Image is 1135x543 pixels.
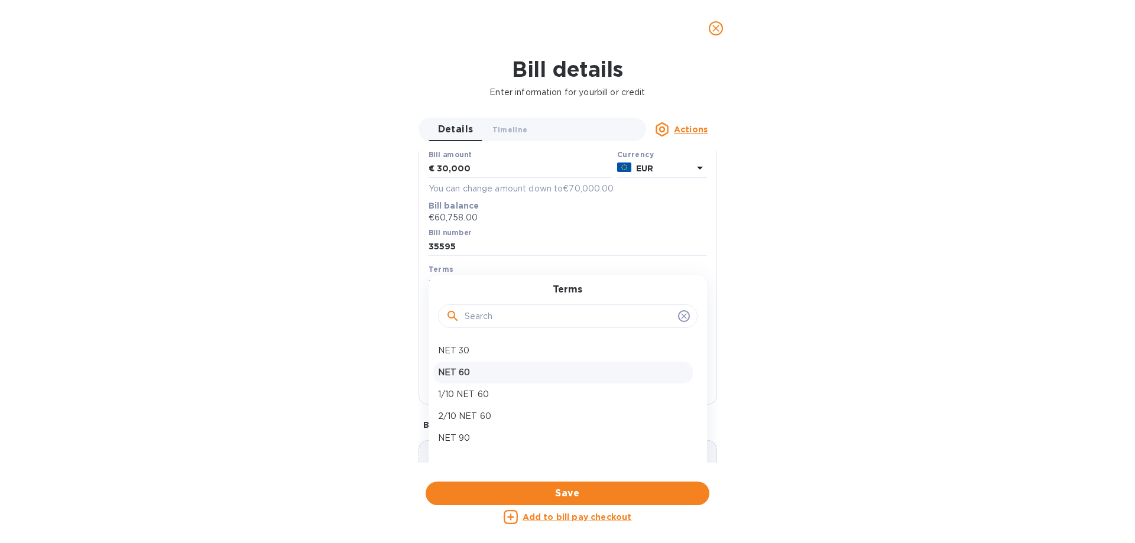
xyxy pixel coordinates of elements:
b: NET 60 [429,278,462,288]
label: Bill number [429,229,471,236]
span: Details [438,121,474,138]
b: Currency [617,150,654,159]
input: Enter bill number [429,238,707,256]
p: NET 90 [438,432,688,444]
p: 1/10 NET 60 [438,388,688,401]
b: Terms [429,265,454,274]
p: You can change amount down to €70,000.00 [429,183,707,195]
h1: Bill details [9,57,1126,82]
p: NET 60 [438,366,688,379]
label: Bill amount [429,152,471,159]
button: close [702,14,730,43]
p: €60,758.00 [429,212,707,224]
p: NET 30 [438,344,688,357]
div: € [429,160,437,178]
u: Add to bill pay checkout [523,512,632,522]
h3: Terms [553,284,582,295]
p: 2/10 NET 60 [438,410,688,422]
span: Timeline [492,123,528,136]
u: Actions [674,125,708,134]
button: Save [426,482,709,505]
span: Save [435,486,700,500]
b: Bill balance [429,201,479,210]
b: EUR [636,164,653,173]
input: € Enter bill amount [437,160,612,178]
p: Enter information for your bill or credit [9,86,1126,99]
p: Bill image [423,419,712,431]
input: Search [465,307,673,325]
